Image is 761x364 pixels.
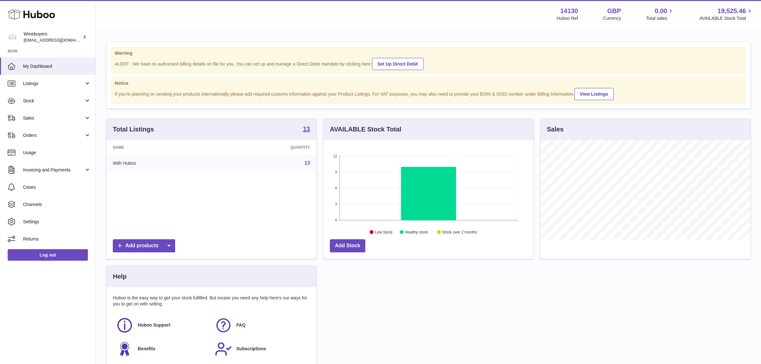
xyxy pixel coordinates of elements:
div: Currency [603,15,621,21]
h3: Help [113,272,127,281]
text: 3 [335,202,337,206]
h3: AVAILABLE Stock Total [330,125,401,134]
span: 0.00 [655,7,667,15]
a: Add Stock [330,239,365,252]
span: [EMAIL_ADDRESS][DOMAIN_NAME] [24,37,94,43]
span: Invoicing and Payments [23,167,84,173]
div: Winebuyers [24,31,81,43]
a: Subscriptions [215,340,307,358]
span: Sales [23,115,84,121]
span: Settings [23,219,91,225]
a: Benefits [116,340,208,358]
a: 0.00 Total sales [646,7,674,21]
a: 13 [303,126,310,133]
span: Cases [23,184,91,190]
div: Huboo Ref [557,15,578,21]
text: 0 [335,218,337,222]
td: With Huboo [106,155,217,171]
span: Usage [23,150,91,156]
strong: Warning [115,50,742,56]
span: My Dashboard [23,63,91,69]
span: Huboo Support [138,322,170,328]
span: Benefits [138,346,155,352]
a: FAQ [215,317,307,334]
strong: GBP [607,7,621,15]
p: Huboo is the easy way to get your stock fulfilled. But incase you need any help here's our ways f... [113,295,310,307]
strong: 14130 [560,7,578,15]
th: Quantity [217,140,316,155]
span: FAQ [237,322,246,328]
a: 19,525.46 AVAILABLE Stock Total [699,7,753,21]
a: Add products [113,239,175,252]
span: Returns [23,236,91,242]
strong: Notice [115,80,742,86]
a: Log out [8,249,88,261]
text: 9 [335,170,337,174]
text: Low Stock [375,230,393,234]
th: Name [106,140,217,155]
span: AVAILABLE Stock Total [699,15,753,21]
div: ALERT : We have no authorised billing details on file for you. You can set up and manage a Direct... [115,57,742,70]
strong: 13 [303,126,310,132]
span: Listings [23,81,84,87]
a: Set Up Direct Debit [372,58,423,70]
text: 6 [335,186,337,190]
a: 13 [304,160,310,166]
text: Healthy stock [405,230,428,234]
h3: Sales [547,125,563,134]
a: View Listings [574,88,614,100]
text: 12 [333,154,337,158]
span: Stock [23,98,84,104]
text: Stock over 2 months [442,230,477,234]
span: Subscriptions [237,346,266,352]
img: internalAdmin-14130@internal.huboo.com [8,32,17,42]
h3: Total Listings [113,125,154,134]
div: If you're planning on sending your products internationally please add required customs informati... [115,87,742,100]
a: Huboo Support [116,317,208,334]
span: Channels [23,202,91,208]
span: Total sales [646,15,674,21]
span: 19,525.46 [718,7,746,15]
span: Orders [23,132,84,138]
